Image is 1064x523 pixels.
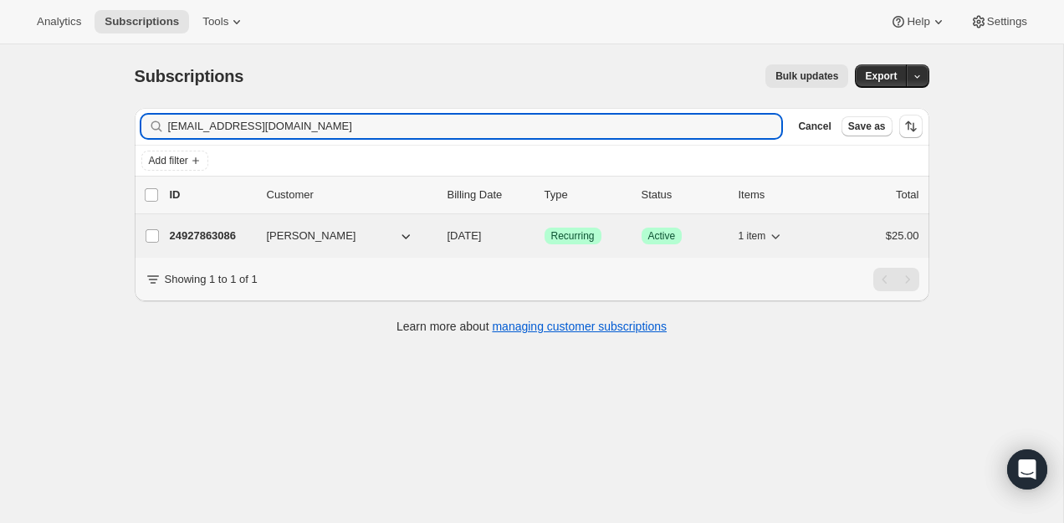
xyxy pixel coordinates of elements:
[896,187,918,203] p: Total
[267,187,434,203] p: Customer
[492,320,667,333] a: managing customer subscriptions
[886,229,919,242] span: $25.00
[865,69,897,83] span: Export
[1007,449,1047,490] div: Open Intercom Messenger
[27,10,91,33] button: Analytics
[848,120,886,133] span: Save as
[95,10,189,33] button: Subscriptions
[170,228,253,244] p: 24927863086
[880,10,956,33] button: Help
[791,116,837,136] button: Cancel
[37,15,81,28] span: Analytics
[841,116,893,136] button: Save as
[170,224,919,248] div: 24927863086[PERSON_NAME][DATE]SuccessRecurringSuccessActive1 item$25.00
[960,10,1037,33] button: Settings
[192,10,255,33] button: Tools
[448,229,482,242] span: [DATE]
[739,229,766,243] span: 1 item
[765,64,848,88] button: Bulk updates
[775,69,838,83] span: Bulk updates
[642,187,725,203] p: Status
[873,268,919,291] nav: Pagination
[168,115,782,138] input: Filter subscribers
[739,187,822,203] div: Items
[135,67,244,85] span: Subscriptions
[396,318,667,335] p: Learn more about
[149,154,188,167] span: Add filter
[545,187,628,203] div: Type
[648,229,676,243] span: Active
[202,15,228,28] span: Tools
[551,229,595,243] span: Recurring
[899,115,923,138] button: Sort the results
[170,187,919,203] div: IDCustomerBilling DateTypeStatusItemsTotal
[907,15,929,28] span: Help
[855,64,907,88] button: Export
[267,228,356,244] span: [PERSON_NAME]
[141,151,208,171] button: Add filter
[987,15,1027,28] span: Settings
[798,120,831,133] span: Cancel
[170,187,253,203] p: ID
[257,223,424,249] button: [PERSON_NAME]
[105,15,179,28] span: Subscriptions
[739,224,785,248] button: 1 item
[448,187,531,203] p: Billing Date
[165,271,258,288] p: Showing 1 to 1 of 1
